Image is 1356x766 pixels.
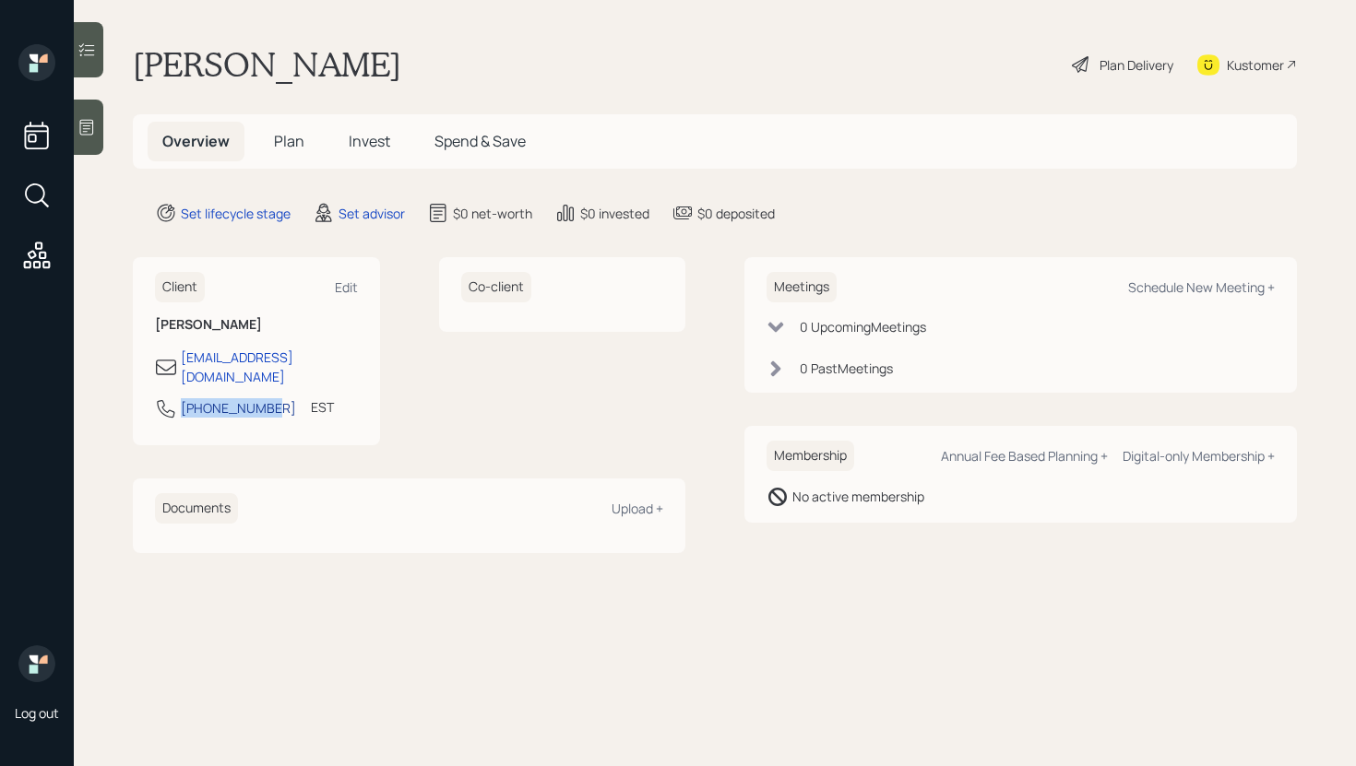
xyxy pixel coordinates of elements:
div: $0 net-worth [453,204,532,223]
div: Upload + [612,500,663,517]
div: 0 Past Meeting s [800,359,893,378]
div: $0 invested [580,204,649,223]
h6: Client [155,272,205,302]
div: Annual Fee Based Planning + [941,447,1108,465]
div: Set advisor [339,204,405,223]
h6: Meetings [767,272,837,302]
div: Kustomer [1227,55,1284,75]
span: Overview [162,131,230,151]
div: No active membership [792,487,924,506]
h6: Membership [767,441,854,471]
div: [PHONE_NUMBER] [181,398,296,418]
div: Set lifecycle stage [181,204,291,223]
div: 0 Upcoming Meeting s [800,317,926,336]
div: [EMAIL_ADDRESS][DOMAIN_NAME] [181,348,358,386]
h6: [PERSON_NAME] [155,317,358,333]
div: Edit [335,278,358,296]
div: $0 deposited [697,204,775,223]
div: EST [311,397,334,417]
span: Spend & Save [434,131,526,151]
div: Log out [15,704,59,722]
span: Invest [349,131,390,151]
div: Digital-only Membership + [1123,447,1275,465]
h1: [PERSON_NAME] [133,44,401,85]
img: retirable_logo.png [18,645,55,682]
div: Plan Delivery [1100,55,1173,75]
h6: Documents [155,493,238,524]
div: Schedule New Meeting + [1128,278,1275,296]
h6: Co-client [461,272,531,302]
span: Plan [274,131,304,151]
